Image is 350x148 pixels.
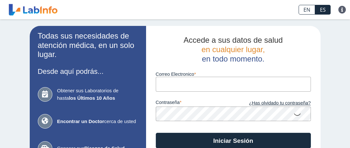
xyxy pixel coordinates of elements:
[202,54,264,63] span: en todo momento.
[57,118,138,125] span: cerca de usted
[57,119,104,124] b: Encontrar un Doctor
[69,95,115,101] b: los Últimos 10 Años
[38,67,138,75] h3: Desde aquí podrás...
[156,100,233,107] label: contraseña
[184,36,283,44] span: Accede a sus datos de salud
[57,87,138,102] span: Obtener sus Laboratorios de hasta
[299,5,315,15] a: EN
[38,31,138,59] h2: Todas sus necesidades de atención médica, en un solo lugar.
[233,100,311,107] a: ¿Has olvidado tu contraseña?
[156,72,311,77] label: Correo Electronico
[315,5,331,15] a: ES
[201,45,265,54] span: en cualquier lugar,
